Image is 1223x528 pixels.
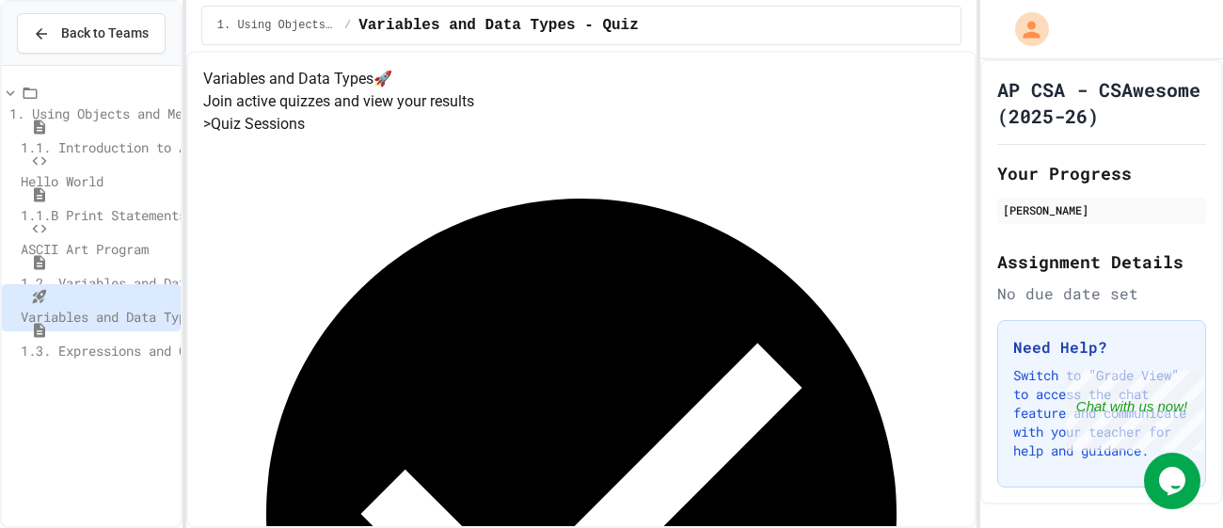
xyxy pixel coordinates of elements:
span: 1. Using Objects and Methods [9,104,220,122]
span: 1.3. Expressions and Output [New] [21,342,269,360]
h2: Your Progress [997,160,1206,186]
span: 1.2. Variables and Data Types [21,274,239,292]
span: Back to Teams [61,24,149,43]
span: 1.1.B Print Statements [21,206,186,224]
h3: Need Help? [1013,336,1190,359]
div: No due date set [997,282,1206,305]
p: Switch to "Grade View" to access the chat feature and communicate with your teacher for help and ... [1013,366,1190,460]
iframe: chat widget [1144,453,1204,509]
button: Back to Teams [17,13,166,54]
iframe: chat widget [1067,371,1204,451]
h4: Variables and Data Types 🚀 [203,68,960,90]
span: Variables and Data Types - Quiz [358,14,639,37]
h1: AP CSA - CSAwesome (2025-26) [997,76,1206,129]
h5: > Quiz Sessions [203,113,960,136]
span: Variables and Data Types - Quiz [21,308,254,326]
span: / [344,18,351,33]
p: Join active quizzes and view your results [203,90,960,113]
span: 1.1. Introduction to Algorithms, Programming, and Compilers [21,138,465,156]
span: Hello World [21,172,103,190]
div: My Account [995,8,1054,51]
span: 1. Using Objects and Methods [217,18,337,33]
h2: Assignment Details [997,248,1206,275]
div: [PERSON_NAME] [1003,201,1200,218]
span: ASCII Art Program [21,240,149,258]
